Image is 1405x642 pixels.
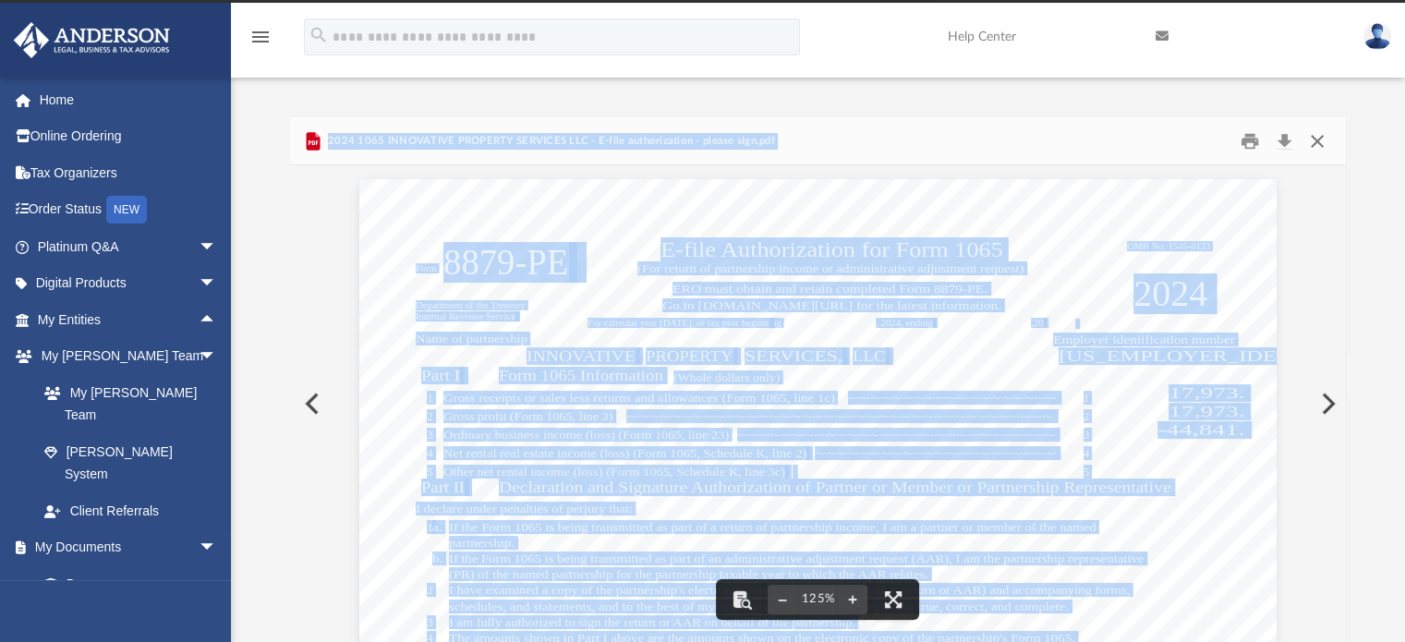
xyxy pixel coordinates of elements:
span: 2024 [1133,276,1207,313]
span: arrow_drop_up [199,301,236,339]
span: If the Form 1065 is being transmitted as part of a return of partnership income, I am a partner o... [449,521,1096,533]
span: Form [416,264,437,273]
span: Gross profit (Form 1065, line 3) [443,410,612,422]
a: [PERSON_NAME] System [26,433,236,492]
span: 2024 1065 INNOVATIVE PROPERTY SERVICES LLC - E-file authorization - please sign.pdf [324,133,775,150]
span: SERVICES, [745,349,842,364]
span: partnership. [449,537,515,549]
span: 3 [1084,429,1090,441]
span: schedules, and statements, and to the best of my knowledge and belief, it/they is/are true, corre... [449,600,1069,612]
a: Order StatusNEW [13,191,245,229]
span: arrow_drop_down [199,338,236,376]
span: I declare under penalties of perjury that: [416,503,633,515]
button: Zoom out [768,579,797,620]
span: (For return of partnership income or administrative adjustment request) [637,262,1023,274]
img: User Pic [1363,23,1391,50]
span: I am fully authorized to sign the return or AAR on behalf of the partnership. [449,616,855,628]
span: 1 [1084,392,1090,404]
span: 2 [427,410,433,422]
span: 3 [427,429,433,441]
a: My [PERSON_NAME] Teamarrow_drop_down [13,338,236,375]
a: Box [26,565,226,602]
span: I have examined a copy of the partnership's electronic Form 1065 (whether used as return or AAR) ... [449,584,1130,596]
div: Document Viewer [290,165,1347,642]
span: 3 [427,616,433,628]
button: Enter fullscreen [873,579,914,620]
div: Current zoom level [797,593,838,605]
span: ~~~~~~~~~~~~~~~~~~~ [848,392,1056,404]
span: Ordinary business income (loss) (Form 1065, line 23) [443,429,729,441]
button: Next File [1306,378,1347,430]
button: Print [1231,127,1268,155]
span: ERO must obtain and retain completed Form 8879-PE. [672,283,987,295]
span: Go to [DOMAIN_NAME][URL] for the latest information. [662,299,1001,311]
span: Department of the Treasury [416,301,526,310]
span: ,20 [1031,319,1043,328]
span: 1 [427,521,433,533]
button: Close [1301,127,1334,155]
span: a. [432,521,442,533]
span: arrow_drop_down [199,529,236,567]
span: Employer identification number [1053,333,1235,345]
span: Name of partnership [416,333,527,345]
span: , 2024, ending [876,319,933,328]
span: 5 [427,466,433,478]
img: Anderson Advisors Platinum Portal [8,22,176,58]
span: (PR) of the named partnership for the partnership taxable year to which the AAR relates. [449,568,928,580]
span: arrow_drop_down [199,265,236,303]
span: Declaration and Signature Authorization of Partner or Member or Partnership Representative [499,480,1171,496]
button: Zoom in [838,579,867,620]
span: ~~~~~~~~~~~~~~~~~~~~~~ [815,447,1056,459]
span: Internal Revenue Service [416,312,515,321]
span: 4 [1084,447,1090,459]
a: My [PERSON_NAME] Team [26,374,226,433]
span: Gross receipts or sales less returns and allowances (Form 1065, line 1c) [443,392,835,404]
a: My Entitiesarrow_drop_up [13,301,245,338]
span: b. [432,552,442,564]
span: 5 [1084,466,1090,478]
span: 2 [427,584,433,596]
span: 17,973. [1169,386,1244,401]
a: Platinum Q&Aarrow_drop_down [13,228,245,265]
span: -44,841. [1157,423,1244,438]
span: 2 [1084,410,1090,422]
div: File preview [290,165,1347,642]
span: ~~~~~~~~~~~~~~~~~~~~~~~~~~~~~ [737,429,1055,441]
button: Download [1268,127,1302,155]
span: (Whole dollars only) [673,371,780,383]
span: LLC [853,349,885,364]
span: Part I [421,369,460,384]
span: 8879-PE [443,245,568,282]
div: NEW [106,196,147,224]
button: Toggle findbar [721,579,762,620]
span: Net rental real estate income (loss) (Form 1065, Schedule K, line 2) [443,447,806,459]
span: 1 [427,392,433,404]
span: 4 [427,447,433,459]
a: Home [13,81,245,118]
span: Part II [421,480,465,496]
span: INNOVATIVE [527,349,636,364]
span: If the Form 1065 is being transmitted as part of an administrative adjustment request (AAR), I am... [449,552,1144,564]
span: For calendar year [DATE], or tax year beginning [587,319,781,328]
span: PROPERTY [646,349,733,364]
a: Online Ordering [13,118,245,155]
span: E-file Authorization for Form 1065 [660,239,1003,260]
button: Previous File [290,378,331,430]
a: Tax Organizers [13,154,245,191]
i: search [309,25,329,45]
span: . [1075,320,1077,329]
i: menu [249,26,272,48]
a: Digital Productsarrow_drop_down [13,265,245,302]
span: 17,973. [1169,405,1244,419]
span: Other net rental income (loss) (Form 1065, Schedule K, line 3c) [443,466,785,478]
a: menu [249,35,272,48]
span: ~~~~~~~~~~~~~~~~~~~~~~~~~~~~~~~~~~~~~~~ [626,410,1053,422]
span: OMB No. 1545-0123 [1127,242,1210,251]
a: My Documentsarrow_drop_down [13,529,236,566]
span: Form 1065 Information [499,369,663,384]
span: arrow_drop_down [199,228,236,266]
a: Client Referrals [26,492,236,529]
